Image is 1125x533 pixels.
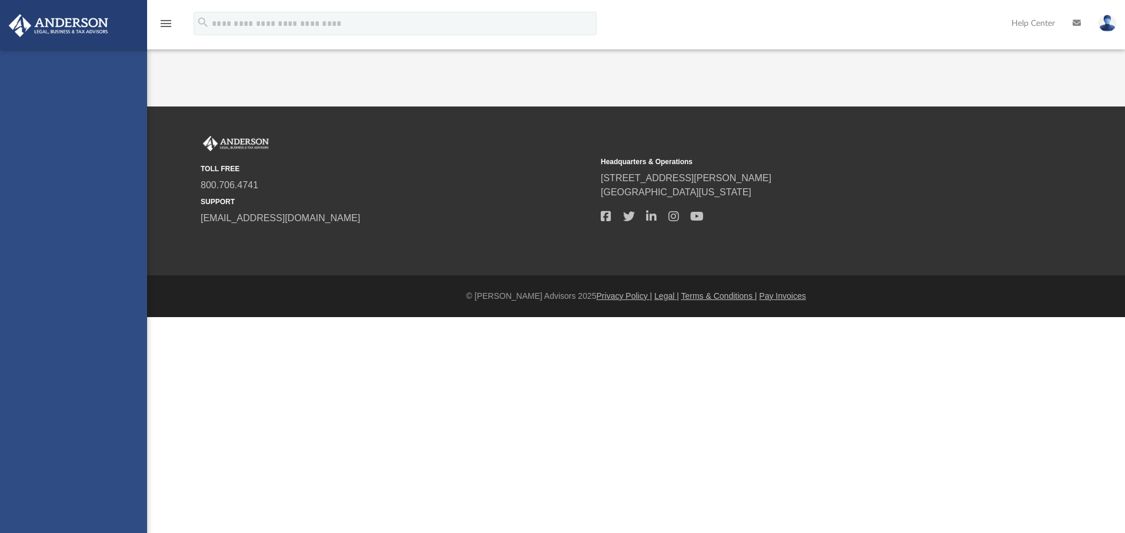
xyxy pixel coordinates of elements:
small: TOLL FREE [201,164,593,174]
a: [EMAIL_ADDRESS][DOMAIN_NAME] [201,213,360,223]
i: menu [159,16,173,31]
a: Privacy Policy | [597,291,653,301]
i: search [197,16,209,29]
img: Anderson Advisors Platinum Portal [201,136,271,151]
a: Terms & Conditions | [681,291,757,301]
small: Headquarters & Operations [601,156,993,167]
a: [GEOGRAPHIC_DATA][US_STATE] [601,187,751,197]
a: [STREET_ADDRESS][PERSON_NAME] [601,173,771,183]
div: © [PERSON_NAME] Advisors 2025 [147,290,1125,302]
small: SUPPORT [201,196,593,207]
a: 800.706.4741 [201,180,258,190]
img: Anderson Advisors Platinum Portal [5,14,112,37]
a: Legal | [654,291,679,301]
img: User Pic [1099,15,1116,32]
a: menu [159,22,173,31]
a: Pay Invoices [759,291,806,301]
